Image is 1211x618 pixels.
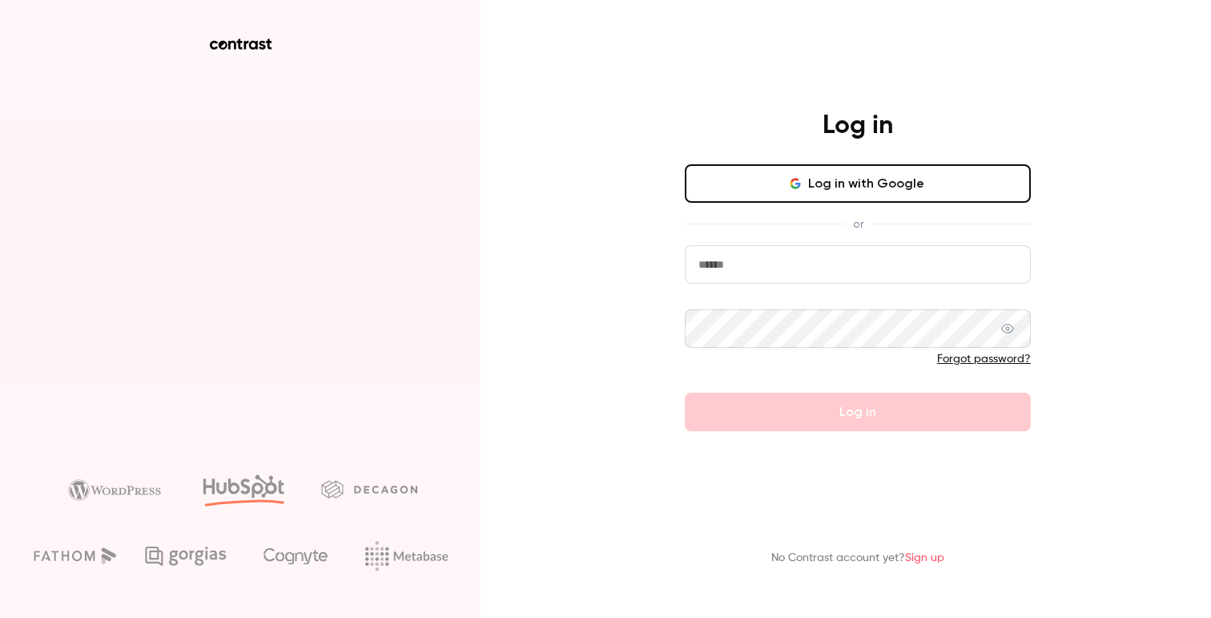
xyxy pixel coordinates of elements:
[321,480,417,498] img: decagon
[905,552,944,563] a: Sign up
[823,110,893,142] h4: Log in
[845,216,871,232] span: or
[937,353,1031,365] a: Forgot password?
[771,550,944,567] p: No Contrast account yet?
[685,164,1031,203] button: Log in with Google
